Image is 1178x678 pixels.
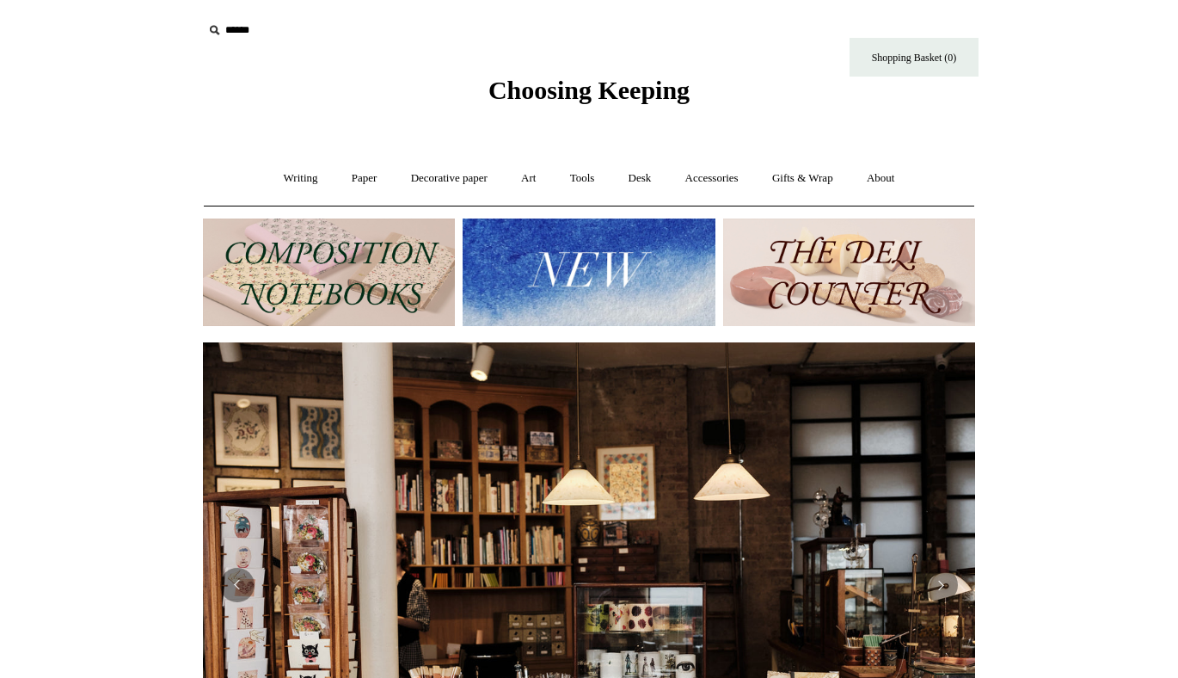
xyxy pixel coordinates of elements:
[851,156,911,201] a: About
[336,156,393,201] a: Paper
[220,568,255,602] button: Previous
[203,219,455,326] img: 202302 Composition ledgers.jpg__PID:69722ee6-fa44-49dd-a067-31375e5d54ec
[396,156,503,201] a: Decorative paper
[488,89,690,102] a: Choosing Keeping
[463,219,715,326] img: New.jpg__PID:f73bdf93-380a-4a35-bcfe-7823039498e1
[670,156,754,201] a: Accessories
[723,219,975,326] img: The Deli Counter
[850,38,979,77] a: Shopping Basket (0)
[613,156,667,201] a: Desk
[757,156,849,201] a: Gifts & Wrap
[488,76,690,104] span: Choosing Keeping
[923,568,958,602] button: Next
[555,156,610,201] a: Tools
[268,156,334,201] a: Writing
[506,156,551,201] a: Art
